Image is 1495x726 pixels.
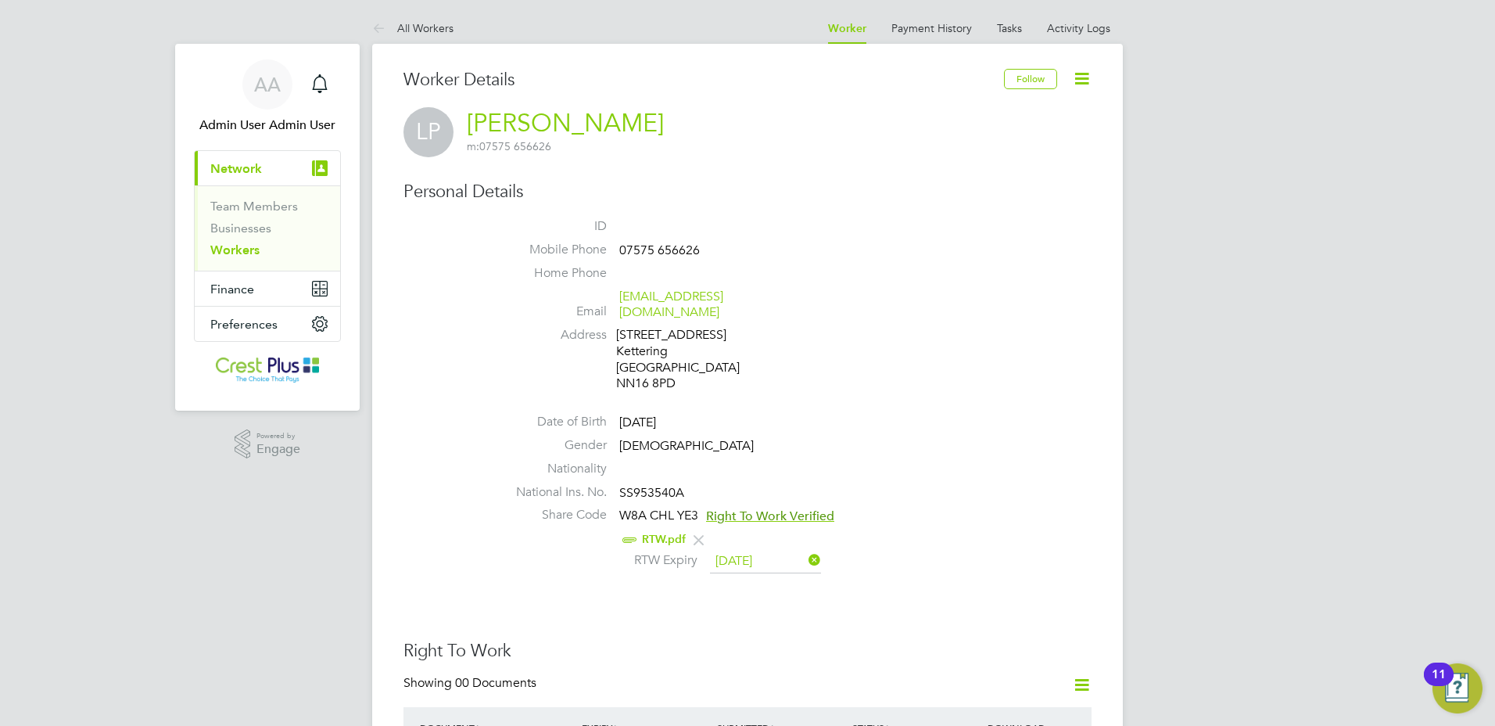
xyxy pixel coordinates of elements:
[1432,674,1446,695] div: 11
[467,139,551,153] span: 07575 656626
[210,243,260,257] a: Workers
[210,221,271,235] a: Businesses
[497,218,607,235] label: ID
[403,69,1004,92] h3: Worker Details
[619,289,723,321] a: [EMAIL_ADDRESS][DOMAIN_NAME]
[497,414,607,430] label: Date of Birth
[403,107,454,157] span: LP
[706,509,834,524] span: Right To Work Verified
[619,485,684,501] span: SS953540A
[619,438,754,454] span: [DEMOGRAPHIC_DATA]
[195,151,340,185] button: Network
[256,429,300,443] span: Powered by
[195,185,340,271] div: Network
[1047,21,1110,35] a: Activity Logs
[497,484,607,501] label: National Ins. No.
[616,327,765,392] div: [STREET_ADDRESS] Kettering [GEOGRAPHIC_DATA] NN16 8PD
[235,429,301,459] a: Powered byEngage
[372,21,454,35] a: All Workers
[403,181,1092,203] h3: Personal Details
[210,199,298,214] a: Team Members
[256,443,300,456] span: Engage
[619,243,700,258] span: 07575 656626
[403,640,1092,663] h3: Right To Work
[497,507,607,523] label: Share Code
[497,242,607,258] label: Mobile Phone
[195,307,340,341] button: Preferences
[175,44,360,411] nav: Main navigation
[254,74,281,95] span: AA
[497,437,607,454] label: Gender
[710,550,821,573] input: Select one
[194,116,341,135] span: Admin User Admin User
[195,271,340,306] button: Finance
[194,358,341,383] a: Go to home page
[194,59,341,135] a: AAAdmin User Admin User
[891,21,972,35] a: Payment History
[210,161,262,176] span: Network
[497,265,607,282] label: Home Phone
[467,139,479,153] span: m:
[619,415,656,430] span: [DATE]
[1432,663,1482,713] button: Open Resource Center, 11 new notifications
[997,21,1022,35] a: Tasks
[210,317,278,332] span: Preferences
[497,304,607,320] label: Email
[1004,69,1057,89] button: Follow
[216,358,320,383] img: crestplusoperations-logo-retina.png
[828,22,866,35] a: Worker
[467,108,664,138] a: [PERSON_NAME]
[497,327,607,343] label: Address
[619,509,698,524] span: W8A CHL YE3
[210,282,254,297] span: Finance
[403,675,540,692] div: Showing
[619,552,697,569] label: RTW Expiry
[497,461,607,477] label: Nationality
[455,675,536,691] span: 00 Documents
[642,533,686,546] a: RTW.pdf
